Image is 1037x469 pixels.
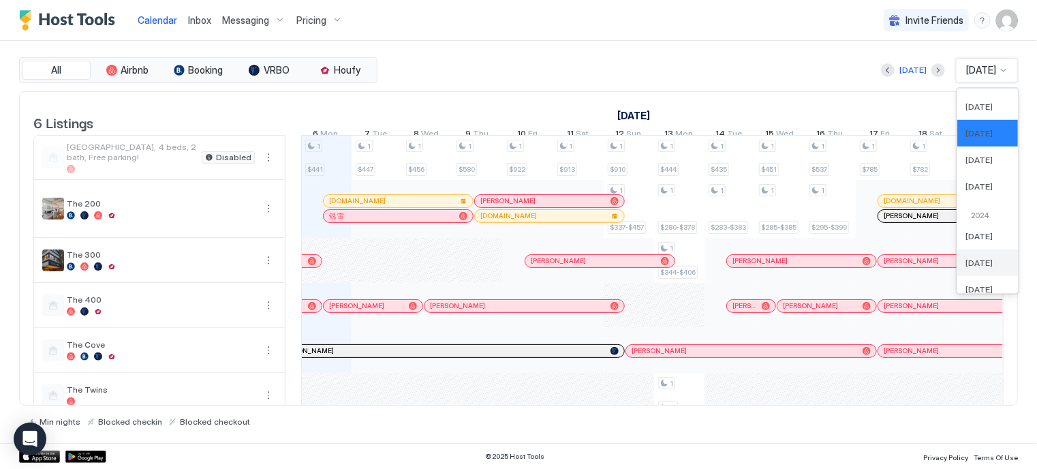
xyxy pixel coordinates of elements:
[188,14,211,26] span: Inbox
[22,61,91,80] button: All
[67,339,255,350] span: The Cove
[974,453,1018,462] span: Terms Of Use
[965,284,993,294] span: [DATE]
[188,13,211,27] a: Inbox
[121,64,149,76] span: Airbnb
[306,61,374,80] button: Houfy
[567,128,574,142] span: 11
[906,14,963,27] span: Invite Friends
[965,231,993,241] span: [DATE]
[14,423,46,455] div: Open Intercom Messenger
[517,128,526,142] span: 10
[329,301,384,310] span: [PERSON_NAME]
[974,449,1018,464] a: Terms Of Use
[264,64,290,76] span: VRBO
[821,186,824,195] span: 1
[365,128,371,142] span: 7
[923,449,968,464] a: Privacy Policy
[335,64,361,76] span: Houfy
[473,128,489,142] span: Thu
[771,186,774,195] span: 1
[40,417,80,427] span: Min nights
[260,252,277,269] div: menu
[610,165,625,174] span: $910
[965,258,993,268] span: [DATE]
[974,12,991,29] div: menu
[615,128,624,142] span: 12
[93,61,161,80] button: Airbnb
[626,128,641,142] span: Sun
[138,13,177,27] a: Calendar
[260,297,277,314] div: menu
[821,142,824,151] span: 1
[260,342,277,359] div: menu
[965,155,993,165] span: [DATE]
[783,301,838,310] span: [PERSON_NAME]
[884,301,939,310] span: [PERSON_NAME]
[732,301,756,310] span: [PERSON_NAME]
[930,128,943,142] span: Sat
[632,346,687,355] span: [PERSON_NAME]
[414,128,420,142] span: 8
[358,165,373,174] span: $447
[870,128,879,142] span: 17
[899,64,927,76] div: [DATE]
[42,198,64,220] div: listing image
[260,200,277,217] div: menu
[222,14,269,27] span: Messaging
[711,223,746,232] span: $283-$383
[919,128,928,142] span: 18
[884,196,940,205] span: [DOMAIN_NAME]
[661,125,696,145] a: October 13, 2025
[660,403,676,412] span: $750
[485,452,544,461] span: © 2025 Host Tools
[321,128,339,142] span: Mon
[260,200,277,217] button: More options
[965,102,993,112] span: [DATE]
[317,142,320,151] span: 1
[765,128,774,142] span: 15
[862,165,878,174] span: $785
[881,63,895,77] button: Previous month
[362,125,391,145] a: October 7, 2025
[776,128,794,142] span: Wed
[814,125,847,145] a: October 16, 2025
[468,142,471,151] span: 1
[411,125,443,145] a: October 8, 2025
[612,125,645,145] a: October 12, 2025
[260,387,277,404] button: More options
[728,128,743,142] span: Tue
[771,142,774,151] span: 1
[310,125,342,145] a: October 6, 2025
[518,142,522,151] span: 1
[52,64,62,76] span: All
[966,64,996,76] span: [DATE]
[884,211,939,220] span: [PERSON_NAME]
[670,244,673,253] span: 1
[408,165,424,174] span: $456
[260,387,277,404] div: menu
[260,149,277,166] button: More options
[180,417,250,427] span: Blocked checkout
[373,128,388,142] span: Tue
[260,252,277,269] button: More options
[514,125,541,145] a: October 10, 2025
[670,379,673,388] span: 1
[871,142,875,151] span: 1
[430,301,485,310] span: [PERSON_NAME]
[884,346,939,355] span: [PERSON_NAME]
[675,128,693,142] span: Mon
[509,165,525,174] span: $922
[660,165,677,174] span: $444
[613,106,653,125] a: October 1, 2025
[881,128,891,142] span: Fri
[422,128,439,142] span: Wed
[67,249,255,260] span: The 300
[713,125,746,145] a: October 14, 2025
[965,128,993,138] span: [DATE]
[569,142,572,151] span: 1
[19,451,60,463] a: App Store
[19,10,121,31] a: Host Tools Logo
[65,451,106,463] div: Google Play Store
